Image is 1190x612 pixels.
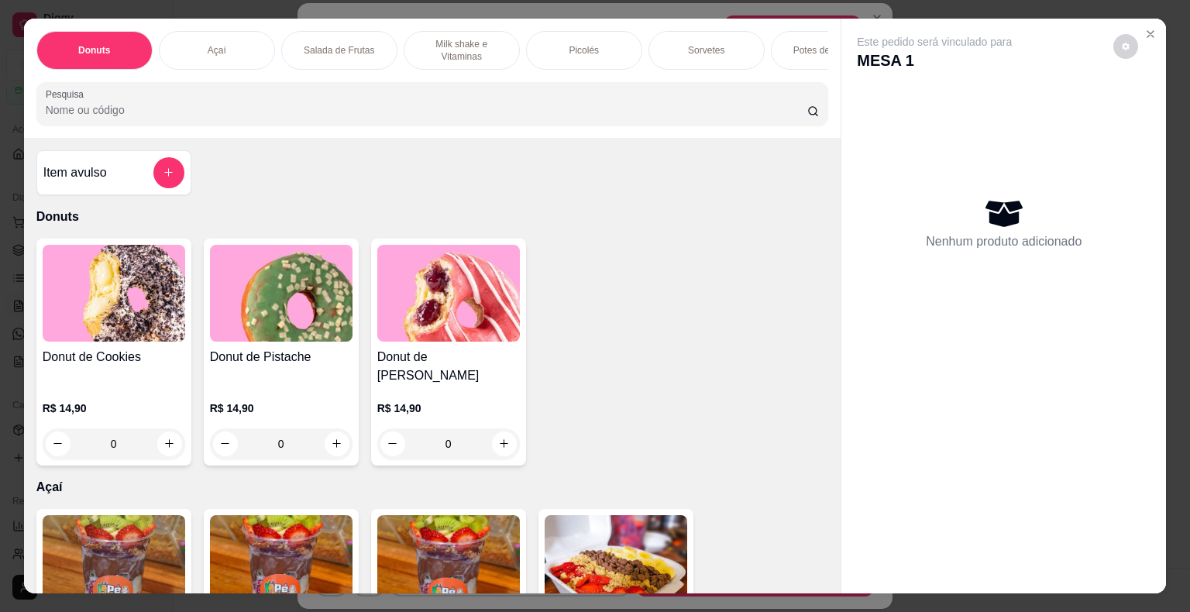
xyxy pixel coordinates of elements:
img: product-image [545,515,687,612]
img: product-image [377,515,520,612]
img: product-image [43,515,185,612]
img: product-image [43,245,185,342]
h4: Donut de [PERSON_NAME] [377,348,520,385]
p: Açaí [208,44,226,57]
button: decrease-product-quantity [213,431,238,456]
img: product-image [210,245,353,342]
h4: Donut de Pistache [210,348,353,366]
button: decrease-product-quantity [1113,34,1138,59]
button: increase-product-quantity [492,431,517,456]
label: Pesquisa [46,88,89,101]
p: Potes de Sorvete [793,44,865,57]
img: product-image [377,245,520,342]
button: decrease-product-quantity [46,431,71,456]
p: R$ 14,90 [210,401,353,416]
p: MESA 1 [857,50,1012,71]
img: product-image [210,515,353,612]
button: add-separate-item [153,157,184,188]
input: Pesquisa [46,102,807,118]
p: Sorvetes [688,44,724,57]
p: R$ 14,90 [43,401,185,416]
p: Donuts [78,44,110,57]
p: Nenhum produto adicionado [926,232,1082,251]
p: Salada de Frutas [304,44,374,57]
h4: Donut de Cookies [43,348,185,366]
p: Donuts [36,208,829,226]
h4: Item avulso [43,163,107,182]
p: R$ 14,90 [377,401,520,416]
button: decrease-product-quantity [380,431,405,456]
p: Açaí [36,478,829,497]
button: Close [1138,22,1163,46]
p: Picolés [569,44,599,57]
button: increase-product-quantity [157,431,182,456]
button: increase-product-quantity [325,431,349,456]
p: Milk shake e Vitaminas [417,38,507,63]
p: Este pedido será vinculado para [857,34,1012,50]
